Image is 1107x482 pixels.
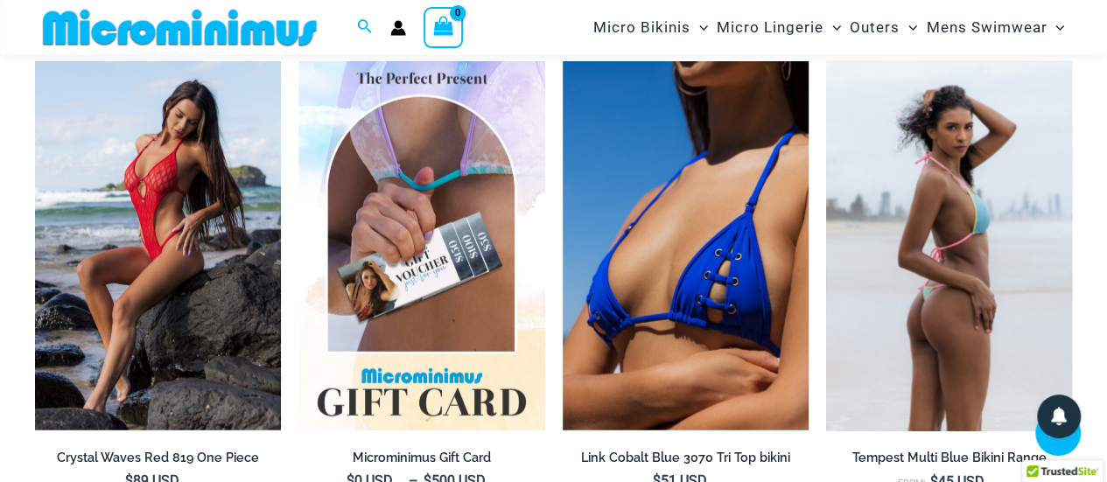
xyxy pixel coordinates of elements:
span: Mens Swimwear [926,5,1047,50]
a: Search icon link [357,17,373,38]
a: View Shopping Cart, empty [424,7,464,47]
span: Menu Toggle [900,5,917,50]
a: Crystal Waves Red 819 One Piece 04Crystal Waves Red 819 One Piece 03Crystal Waves Red 819 One Pie... [35,61,281,430]
nav: Site Navigation [586,3,1072,52]
span: Micro Lingerie [717,5,823,50]
span: Outers [850,5,900,50]
h2: Microminimus Gift Card [298,450,544,466]
a: Crystal Waves Red 819 One Piece [35,450,281,472]
span: Menu Toggle [823,5,841,50]
span: Menu Toggle [1047,5,1064,50]
img: Link Cobalt Blue 3070 Top 01 [563,61,809,430]
img: Featured Gift Card [298,61,544,430]
a: Tempest Multi Blue Bikini Range [826,450,1072,472]
a: Microminimus Gift Card [298,450,544,472]
span: Micro Bikinis [593,5,690,50]
a: Account icon link [390,20,406,36]
a: Micro BikinisMenu ToggleMenu Toggle [589,5,712,50]
a: Tempest Multi Blue 312 Top 456 Bottom 01Tempest Multi Blue 312 Top 456 Bottom 02Tempest Multi Blu... [826,61,1072,430]
img: Tempest Multi Blue 312 Top 456 Bottom 02 [826,61,1072,430]
h2: Crystal Waves Red 819 One Piece [35,450,281,466]
h2: Link Cobalt Blue 3070 Tri Top bikini [563,450,809,466]
span: Menu Toggle [690,5,708,50]
a: Mens SwimwearMenu ToggleMenu Toggle [921,5,1068,50]
a: Micro LingerieMenu ToggleMenu Toggle [712,5,845,50]
a: Link Cobalt Blue 3070 Tri Top bikini [563,450,809,472]
a: Link Cobalt Blue 3070 Top 01Link Cobalt Blue 3070 Top 4955 Bottom 03Link Cobalt Blue 3070 Top 495... [563,61,809,430]
img: MM SHOP LOGO FLAT [36,8,324,47]
img: Crystal Waves Red 819 One Piece 04 [35,61,281,430]
a: OutersMenu ToggleMenu Toggle [845,5,921,50]
h2: Tempest Multi Blue Bikini Range [826,450,1072,466]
